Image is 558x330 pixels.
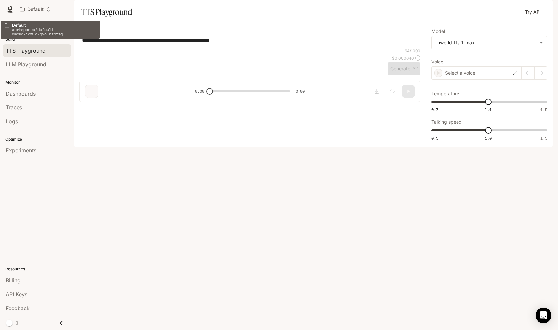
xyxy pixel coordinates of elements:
[431,120,462,124] p: Talking speed
[436,39,537,46] div: inworld-tts-1-max
[536,308,551,323] div: Open Intercom Messenger
[485,107,492,112] span: 1.1
[431,107,438,112] span: 0.7
[81,5,132,19] h1: TTS Playground
[431,91,459,96] p: Temperature
[432,36,547,49] div: inworld-tts-1-max
[392,55,414,61] p: $ 0.000640
[405,48,420,54] p: 64 / 1000
[485,135,492,141] span: 1.0
[445,70,475,76] p: Select a voice
[431,29,445,34] p: Model
[431,135,438,141] span: 0.5
[17,3,54,16] button: Open workspace menu
[12,27,96,36] p: workspaces/default-mme0qkjdwle7gvcl6zdftg
[431,60,443,64] p: Voice
[522,5,543,19] a: Try API
[540,107,547,112] span: 1.5
[27,7,44,12] p: Default
[12,23,96,27] p: Default
[540,135,547,141] span: 1.5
